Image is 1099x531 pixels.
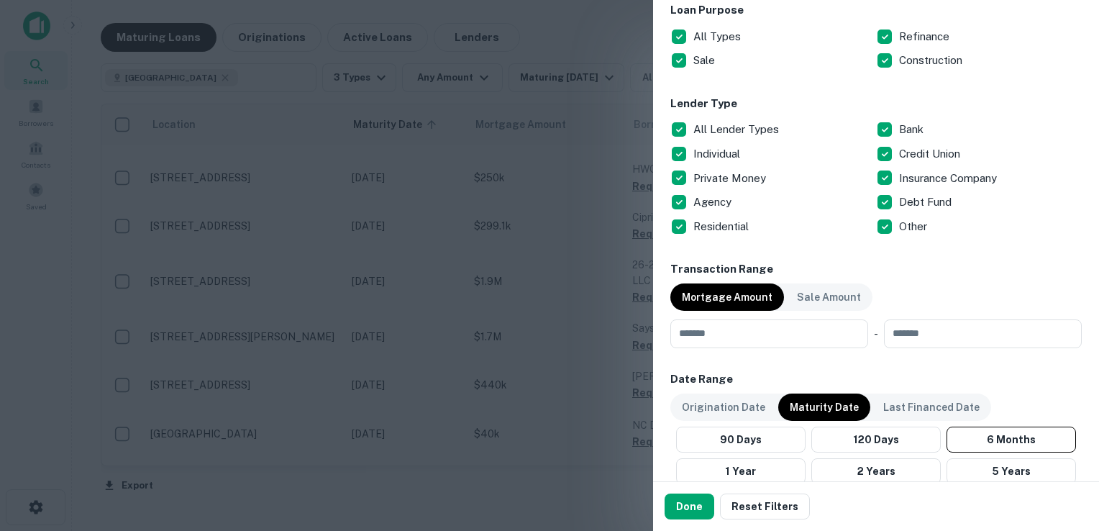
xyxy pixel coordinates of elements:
p: Credit Union [899,145,963,163]
button: 2 Years [811,458,941,484]
p: Other [899,218,930,235]
p: Maturity Date [790,399,859,415]
iframe: Chat Widget [1027,416,1099,485]
p: Construction [899,52,965,69]
p: Agency [693,194,734,211]
p: All Types [693,28,744,45]
h6: Transaction Range [670,261,1082,278]
p: All Lender Types [693,121,782,138]
p: Bank [899,121,926,138]
h6: Lender Type [670,96,1082,112]
button: Reset Filters [720,494,810,519]
button: Done [665,494,714,519]
button: 5 Years [947,458,1076,484]
button: 6 Months [947,427,1076,453]
p: Sale [693,52,718,69]
p: Origination Date [682,399,765,415]
p: Insurance Company [899,170,1000,187]
p: Mortgage Amount [682,289,772,305]
h6: Loan Purpose [670,2,1082,19]
p: Refinance [899,28,952,45]
p: Last Financed Date [883,399,980,415]
button: 120 Days [811,427,941,453]
h6: Date Range [670,371,1082,388]
p: Private Money [693,170,769,187]
button: 1 Year [676,458,806,484]
div: - [874,319,878,348]
p: Debt Fund [899,194,954,211]
button: 90 Days [676,427,806,453]
p: Individual [693,145,743,163]
p: Residential [693,218,752,235]
p: Sale Amount [797,289,861,305]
